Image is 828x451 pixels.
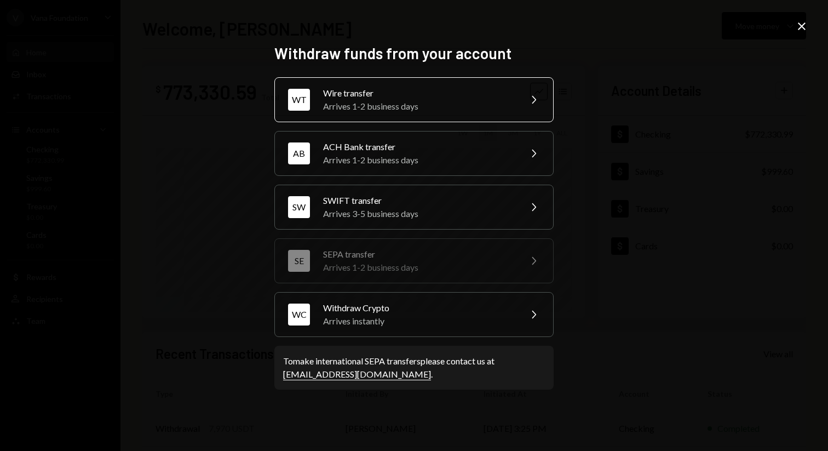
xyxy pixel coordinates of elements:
div: To make international SEPA transfers please contact us at . [283,355,545,381]
div: WC [288,304,310,326]
div: Arrives 1-2 business days [323,100,514,113]
div: Withdraw Crypto [323,301,514,315]
div: AB [288,142,310,164]
h2: Withdraw funds from your account [274,43,554,64]
button: WTWire transferArrives 1-2 business days [274,77,554,122]
button: ABACH Bank transferArrives 1-2 business days [274,131,554,176]
div: Arrives instantly [323,315,514,328]
div: SE [288,250,310,272]
div: SEPA transfer [323,248,514,261]
div: ACH Bank transfer [323,140,514,153]
button: WCWithdraw CryptoArrives instantly [274,292,554,337]
div: Arrives 3-5 business days [323,207,514,220]
button: SESEPA transferArrives 1-2 business days [274,238,554,283]
div: Wire transfer [323,87,514,100]
div: WT [288,89,310,111]
div: SWIFT transfer [323,194,514,207]
div: Arrives 1-2 business days [323,261,514,274]
div: SW [288,196,310,218]
a: [EMAIL_ADDRESS][DOMAIN_NAME] [283,369,431,380]
div: Arrives 1-2 business days [323,153,514,167]
button: SWSWIFT transferArrives 3-5 business days [274,185,554,230]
